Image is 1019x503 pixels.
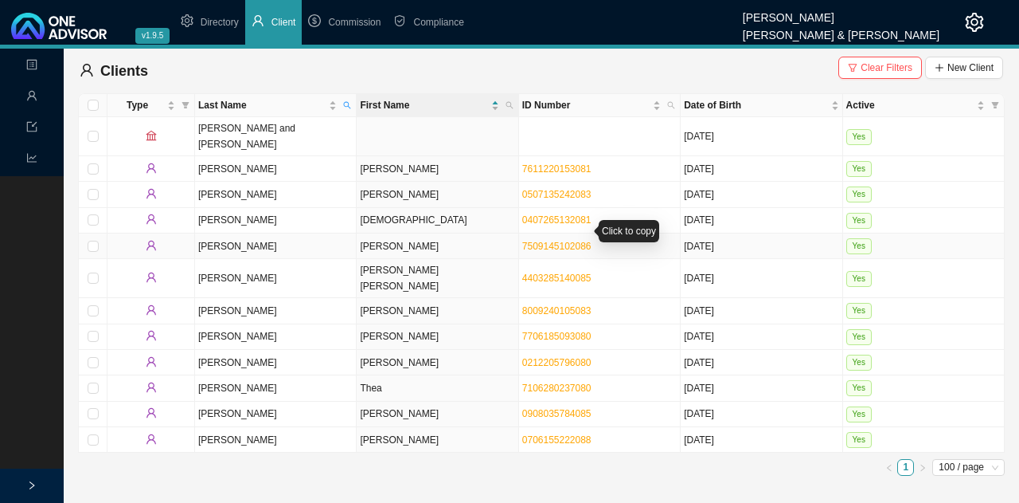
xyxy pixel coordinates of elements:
li: Previous Page [880,459,897,476]
span: filter [988,94,1002,116]
span: user [146,407,157,419]
td: [DATE] [681,402,842,427]
td: [PERSON_NAME] [195,402,357,427]
li: 1 [897,459,914,476]
span: search [343,101,351,109]
td: [PERSON_NAME] [195,182,357,207]
span: right [27,481,37,490]
a: 7106280237080 [522,383,591,394]
span: Yes [846,213,872,229]
span: Clear Filters [861,60,912,76]
td: [PERSON_NAME] [195,234,357,259]
span: filter [182,101,189,109]
a: 1 [898,460,913,475]
a: 4403285140085 [522,273,591,284]
span: Last Name [198,97,326,113]
span: v1.9.5 [135,28,170,44]
span: Type [111,97,164,113]
span: Active [846,97,974,113]
span: user [146,356,157,367]
span: Yes [846,380,872,396]
a: 0706155222088 [522,434,591,446]
span: search [667,101,675,109]
td: [DATE] [681,324,842,350]
span: plus [935,63,944,73]
span: search [506,101,513,109]
td: [PERSON_NAME] [195,324,357,350]
td: [PERSON_NAME] [357,156,518,182]
span: Yes [846,271,872,287]
td: [DATE] [681,298,842,324]
td: Thea [357,375,518,401]
img: 2df55531c6924b55f21c4cf5d4484680-logo-light.svg [11,13,107,39]
span: Yes [846,432,872,448]
span: Yes [846,355,872,371]
span: Clients [100,63,148,79]
span: setting [181,14,193,27]
td: [PERSON_NAME] [195,427,357,453]
td: [DATE] [681,182,842,207]
td: [DATE] [681,375,842,401]
span: filter [178,94,193,116]
a: 8009240105083 [522,305,591,316]
span: 100 / page [939,460,998,475]
td: [PERSON_NAME] [195,208,357,234]
td: [PERSON_NAME] [357,402,518,427]
button: right [914,459,931,476]
span: right [919,464,927,472]
td: [DATE] [681,259,842,298]
th: Last Name [195,94,357,117]
td: [PERSON_NAME] [357,427,518,453]
div: [PERSON_NAME] [743,4,939,22]
span: search [664,94,678,116]
span: First Name [360,97,487,113]
span: user [146,163,157,174]
td: [PERSON_NAME] [195,298,357,324]
span: ID Number [522,97,650,113]
span: Yes [846,303,872,319]
td: [PERSON_NAME] [357,298,518,324]
span: user [146,240,157,251]
td: [PERSON_NAME] [357,350,518,375]
a: 0407265132081 [522,214,591,226]
td: [PERSON_NAME] [195,259,357,298]
span: filter [848,63,857,73]
li: Next Page [914,459,931,476]
a: 7706185093080 [522,331,591,342]
button: Clear Filters [838,57,922,79]
span: Yes [846,129,872,145]
span: user [146,305,157,316]
span: import [26,115,37,143]
span: Compliance [413,17,463,28]
span: user [146,188,157,199]
div: Page Size [932,459,1005,476]
td: [DATE] [681,208,842,234]
th: Date of Birth [681,94,842,117]
span: Yes [846,238,872,254]
span: Client [271,17,296,28]
td: [DATE] [681,234,842,259]
span: New Client [947,60,994,76]
td: [PERSON_NAME] [195,156,357,182]
span: Yes [846,187,872,202]
span: user [26,84,37,112]
span: Yes [846,407,872,422]
span: bank [146,130,157,141]
span: Yes [846,161,872,177]
td: [PERSON_NAME] [357,324,518,350]
button: New Client [925,57,1003,79]
td: [PERSON_NAME] [195,375,357,401]
td: [PERSON_NAME] [357,182,518,207]
span: dollar [308,14,321,27]
span: user [252,14,264,27]
span: left [885,464,893,472]
td: [DEMOGRAPHIC_DATA] [357,208,518,234]
button: left [880,459,897,476]
span: search [502,94,517,116]
span: user [146,434,157,445]
th: Active [843,94,1005,117]
td: [DATE] [681,156,842,182]
span: user [146,330,157,341]
td: [PERSON_NAME] and [PERSON_NAME] [195,117,357,156]
a: 0908035784085 [522,408,591,419]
